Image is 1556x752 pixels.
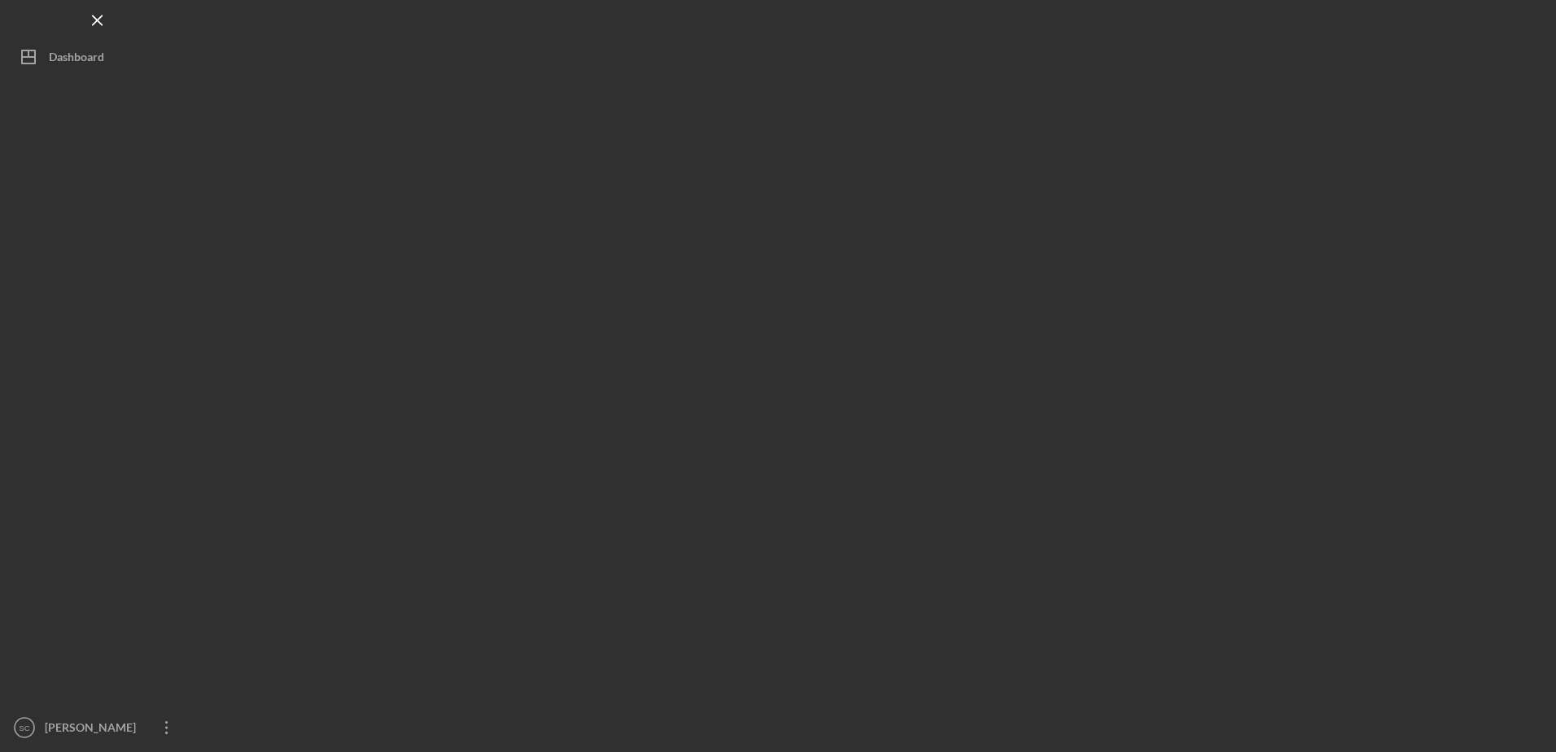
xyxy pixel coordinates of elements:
[41,711,146,748] div: [PERSON_NAME]
[49,41,104,77] div: Dashboard
[8,41,187,73] button: Dashboard
[8,711,187,744] button: SC[PERSON_NAME]
[19,724,29,732] text: SC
